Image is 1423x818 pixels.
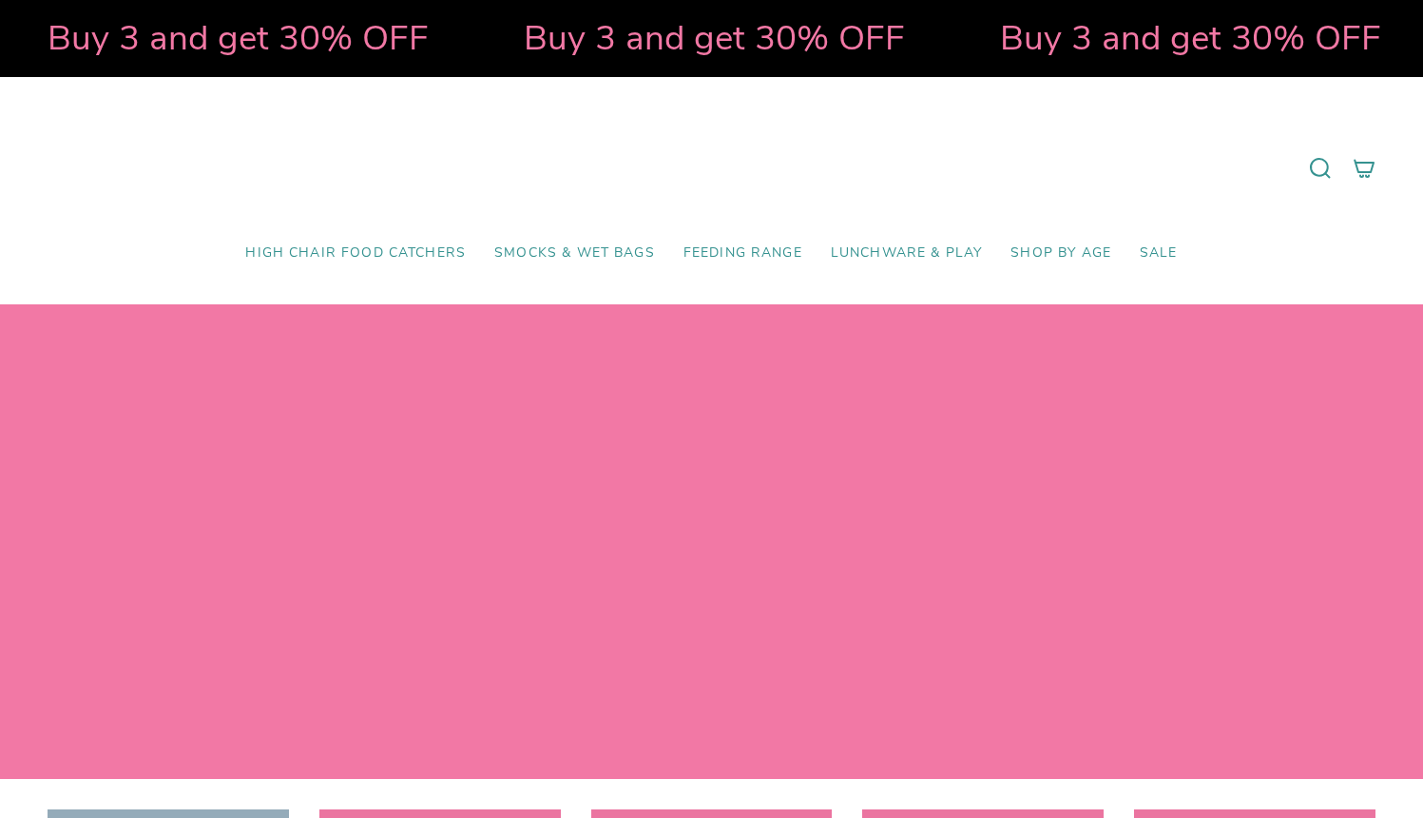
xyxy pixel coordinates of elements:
[1125,231,1192,276] a: SALE
[996,231,1125,276] a: Shop by Age
[831,245,982,262] span: Lunchware & Play
[231,231,480,276] a: High Chair Food Catchers
[683,245,802,262] span: Feeding Range
[523,14,904,62] strong: Buy 3 and get 30% OFF
[245,245,466,262] span: High Chair Food Catchers
[1140,245,1178,262] span: SALE
[999,14,1380,62] strong: Buy 3 and get 30% OFF
[47,14,428,62] strong: Buy 3 and get 30% OFF
[548,106,875,231] a: Mumma’s Little Helpers
[669,231,817,276] a: Feeding Range
[817,231,996,276] a: Lunchware & Play
[480,231,669,276] a: Smocks & Wet Bags
[494,245,655,262] span: Smocks & Wet Bags
[1010,245,1111,262] span: Shop by Age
